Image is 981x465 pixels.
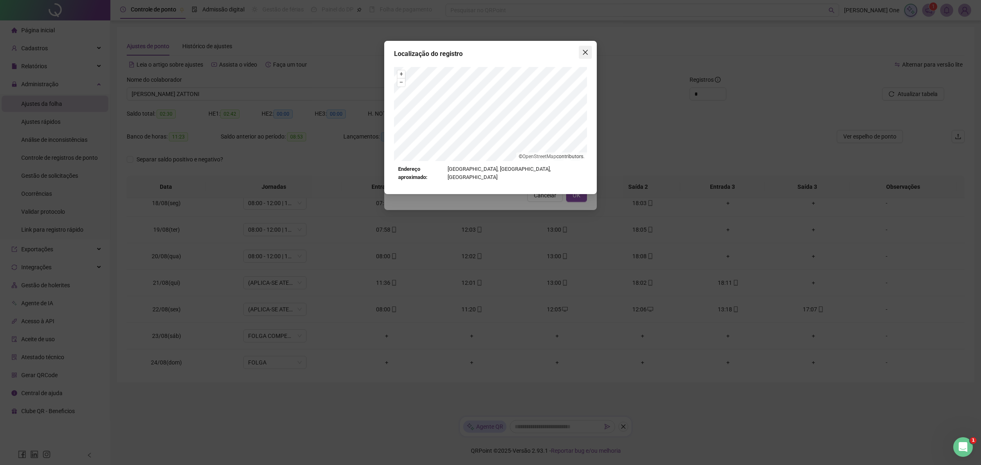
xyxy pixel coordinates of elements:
[394,49,587,59] div: Localização do registro
[397,78,405,86] button: –
[522,154,556,159] a: OpenStreetMap
[953,437,973,457] iframe: Intercom live chat
[397,70,405,78] button: +
[398,165,444,182] strong: Endereço aproximado:
[398,165,583,182] div: [GEOGRAPHIC_DATA], [GEOGRAPHIC_DATA], [GEOGRAPHIC_DATA]
[970,437,977,444] span: 1
[582,49,589,56] span: close
[579,46,592,59] button: Close
[519,154,585,159] li: © contributors.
